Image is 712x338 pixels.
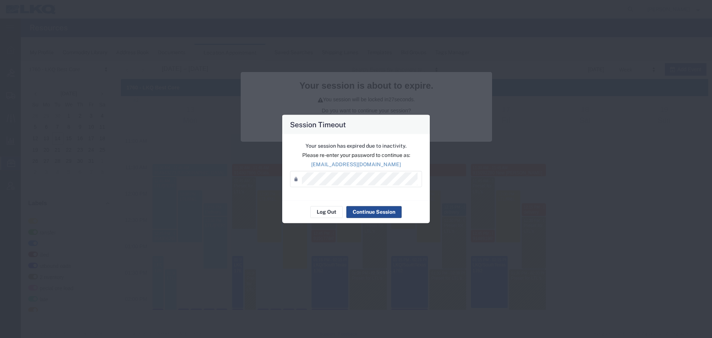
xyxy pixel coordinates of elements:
button: Continue Session [346,206,402,218]
p: [EMAIL_ADDRESS][DOMAIN_NAME] [290,160,422,168]
button: Yes, Keep Working [337,65,392,78]
button: No, Logout [300,65,336,78]
p: You session will be locked in seconds. [220,35,471,43]
p: Please re-enter your password to continue as: [290,151,422,159]
h4: Your session is about to expire. [220,12,471,32]
h4: Session Timeout [290,119,346,129]
p: Your session has expired due to inactivity. [290,142,422,150]
p: Do you want to continue your session? [220,46,471,54]
span: 27 [368,36,374,42]
button: Log Out [310,206,343,218]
